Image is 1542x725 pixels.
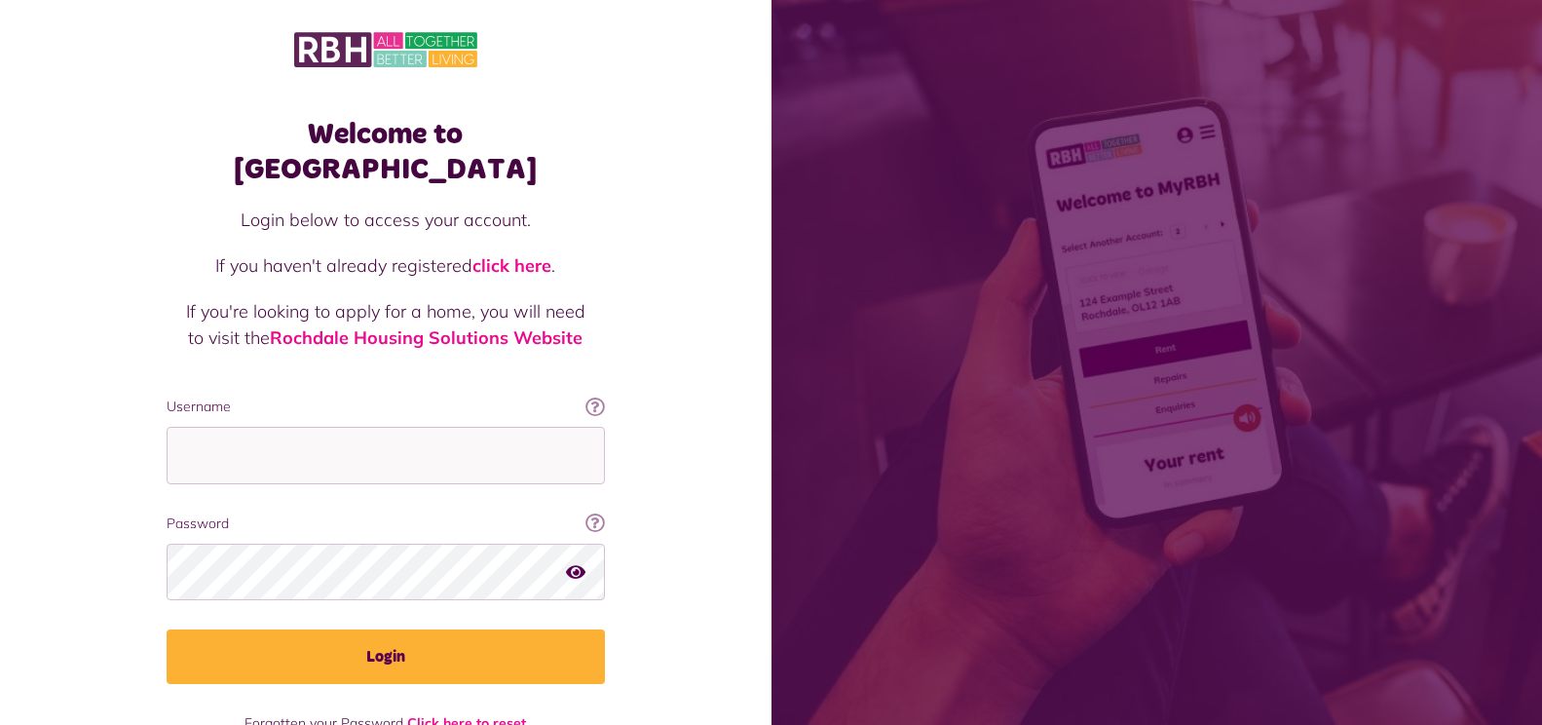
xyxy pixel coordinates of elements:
[472,254,551,277] a: click here
[186,207,585,233] p: Login below to access your account.
[270,326,583,349] a: Rochdale Housing Solutions Website
[167,630,605,684] button: Login
[186,252,585,279] p: If you haven't already registered .
[294,29,477,70] img: MyRBH
[186,298,585,351] p: If you're looking to apply for a home, you will need to visit the
[167,397,605,417] label: Username
[167,514,605,534] label: Password
[167,117,605,187] h1: Welcome to [GEOGRAPHIC_DATA]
